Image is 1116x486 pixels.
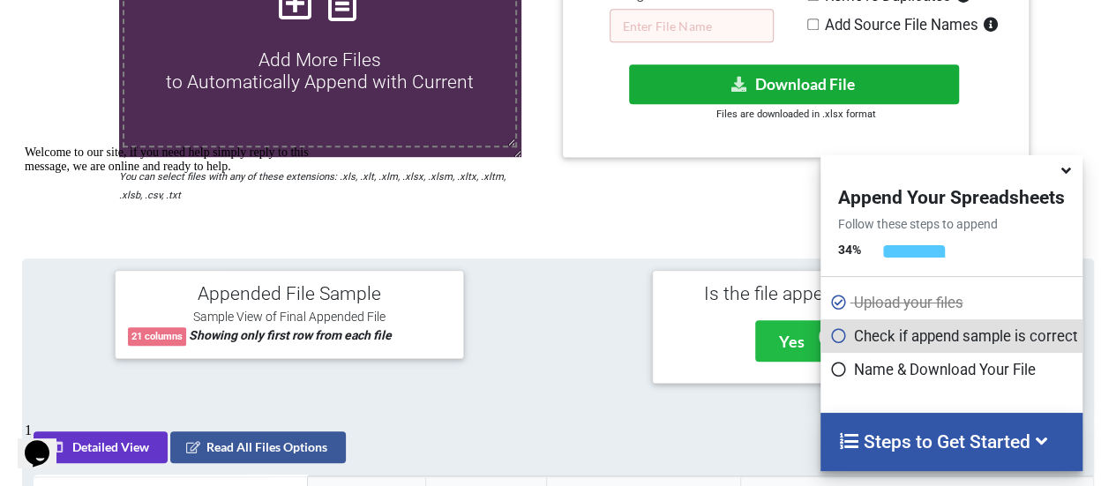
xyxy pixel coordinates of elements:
[819,16,978,34] span: Add Source File Names
[716,108,876,120] small: Files are downloaded in .xlsx format
[610,9,774,42] input: Enter File Name
[829,292,1078,313] p: Upload your files
[170,431,346,463] button: Read All Files Options
[665,283,988,305] h4: Is the file appended correctly?
[820,215,1082,233] p: Follow these steps to append
[838,243,861,257] b: 34 %
[189,328,392,342] b: Showing only first row from each file
[829,359,1078,380] p: Name & Download Your File
[18,415,74,468] iframe: chat widget
[166,49,474,93] span: Add More Files to Automatically Append with Current
[34,431,168,463] button: Detailed View
[755,320,828,361] button: Yes
[7,7,291,34] span: Welcome to our site, if you need help simply reply to this message, we are online and ready to help.
[838,430,1065,453] h4: Steps to Get Started
[7,7,325,35] div: Welcome to our site, if you need help simply reply to this message, we are online and ready to help.
[829,325,1078,347] p: Check if append sample is correct
[18,138,335,407] iframe: chat widget
[820,183,1082,209] h4: Append Your Spreadsheets
[629,64,960,104] button: Download File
